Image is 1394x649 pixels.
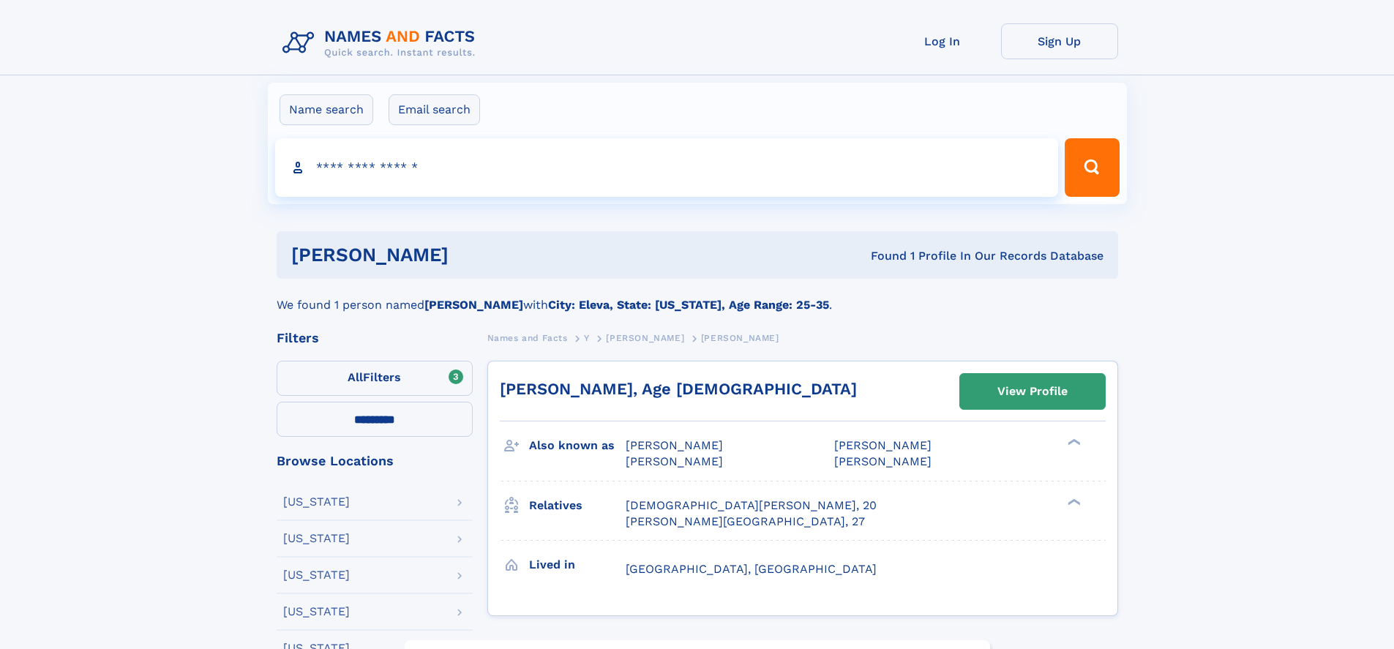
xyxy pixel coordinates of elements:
b: [PERSON_NAME] [424,298,523,312]
a: [PERSON_NAME][GEOGRAPHIC_DATA], 27 [626,514,865,530]
h3: Also known as [529,433,626,458]
div: [US_STATE] [283,606,350,618]
span: [PERSON_NAME] [626,454,723,468]
label: Name search [280,94,373,125]
input: search input [275,138,1059,197]
div: [US_STATE] [283,533,350,544]
a: Y [584,329,590,347]
img: Logo Names and Facts [277,23,487,63]
div: Filters [277,331,473,345]
div: ❯ [1064,438,1082,447]
span: [PERSON_NAME] [606,333,684,343]
label: Email search [389,94,480,125]
div: [US_STATE] [283,496,350,508]
h3: Lived in [529,552,626,577]
span: [PERSON_NAME] [701,333,779,343]
span: [GEOGRAPHIC_DATA], [GEOGRAPHIC_DATA] [626,562,877,576]
div: View Profile [997,375,1068,408]
a: [PERSON_NAME] [606,329,684,347]
div: We found 1 person named with . [277,279,1118,314]
a: [DEMOGRAPHIC_DATA][PERSON_NAME], 20 [626,498,877,514]
b: City: Eleva, State: [US_STATE], Age Range: 25-35 [548,298,829,312]
button: Search Button [1065,138,1119,197]
h3: Relatives [529,493,626,518]
div: Found 1 Profile In Our Records Database [659,248,1103,264]
a: View Profile [960,374,1105,409]
span: All [348,370,363,384]
a: Log In [884,23,1001,59]
div: Browse Locations [277,454,473,468]
h1: [PERSON_NAME] [291,246,660,264]
span: [PERSON_NAME] [626,438,723,452]
a: [PERSON_NAME], Age [DEMOGRAPHIC_DATA] [500,380,857,398]
span: [PERSON_NAME] [834,438,932,452]
a: Names and Facts [487,329,568,347]
div: [US_STATE] [283,569,350,581]
span: [PERSON_NAME] [834,454,932,468]
a: Sign Up [1001,23,1118,59]
span: Y [584,333,590,343]
label: Filters [277,361,473,396]
div: ❯ [1064,497,1082,506]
